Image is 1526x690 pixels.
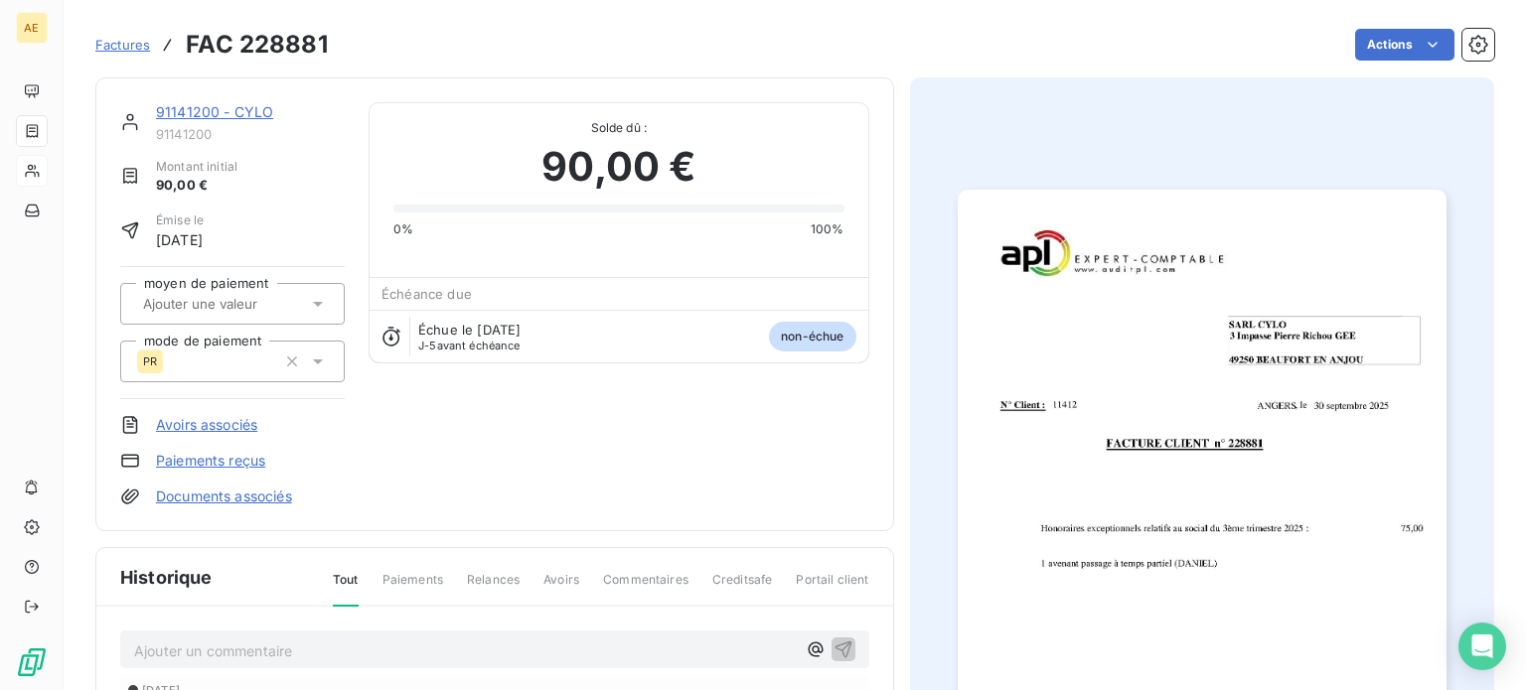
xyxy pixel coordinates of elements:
a: Paiements reçus [156,451,265,471]
a: Factures [95,35,150,55]
span: [DATE] [156,229,204,250]
button: Actions [1355,29,1454,61]
span: Factures [95,37,150,53]
input: Ajouter une valeur [141,295,341,313]
span: Relances [467,571,520,605]
span: Solde dû : [393,119,843,137]
span: Émise le [156,211,204,229]
span: non-échue [769,322,855,351]
div: AE [16,12,48,44]
a: Documents associés [156,486,292,506]
a: 91141200 - CYLO [156,103,273,120]
div: Open Intercom Messenger [1458,622,1506,670]
span: Échue le [DATE] [418,322,521,338]
span: 91141200 [156,126,345,142]
span: 100% [811,220,844,238]
span: 90,00 € [541,137,695,197]
span: 0% [393,220,413,238]
a: Avoirs associés [156,415,257,435]
span: J-5 [418,339,436,352]
span: PR [143,355,157,367]
span: Échéance due [381,286,472,302]
span: Avoirs [543,571,579,605]
span: Creditsafe [712,571,773,605]
span: Montant initial [156,158,237,176]
span: Paiements [382,571,443,605]
h3: FAC 228881 [186,27,328,63]
span: avant échéance [418,340,521,351]
span: 90,00 € [156,176,237,196]
span: Tout [333,571,359,607]
span: Portail client [796,571,868,605]
img: Logo LeanPay [16,646,48,678]
span: Historique [120,564,213,591]
span: Commentaires [603,571,688,605]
